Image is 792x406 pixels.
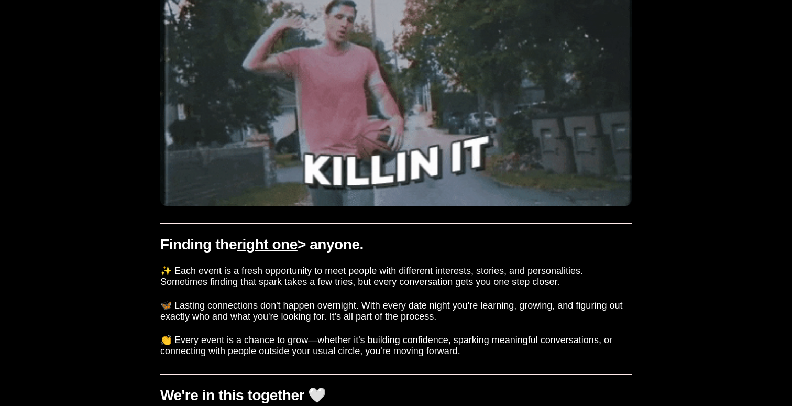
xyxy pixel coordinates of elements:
h1: We're in this together 🤍 [160,387,632,404]
h3: ✨ Each event is a fresh opportunity to meet people with different interests, stories, and persona... [160,266,632,288]
h1: Finding the > anyone. [160,236,632,254]
h3: 🦋 Lasting connections don't happen overnight. With every date night you're learning, growing, and... [160,300,632,322]
span: right one [237,236,298,253]
h3: 👏 Every event is a chance to grow—whether it's building confidence, sparking meaningful conversat... [160,335,632,357]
